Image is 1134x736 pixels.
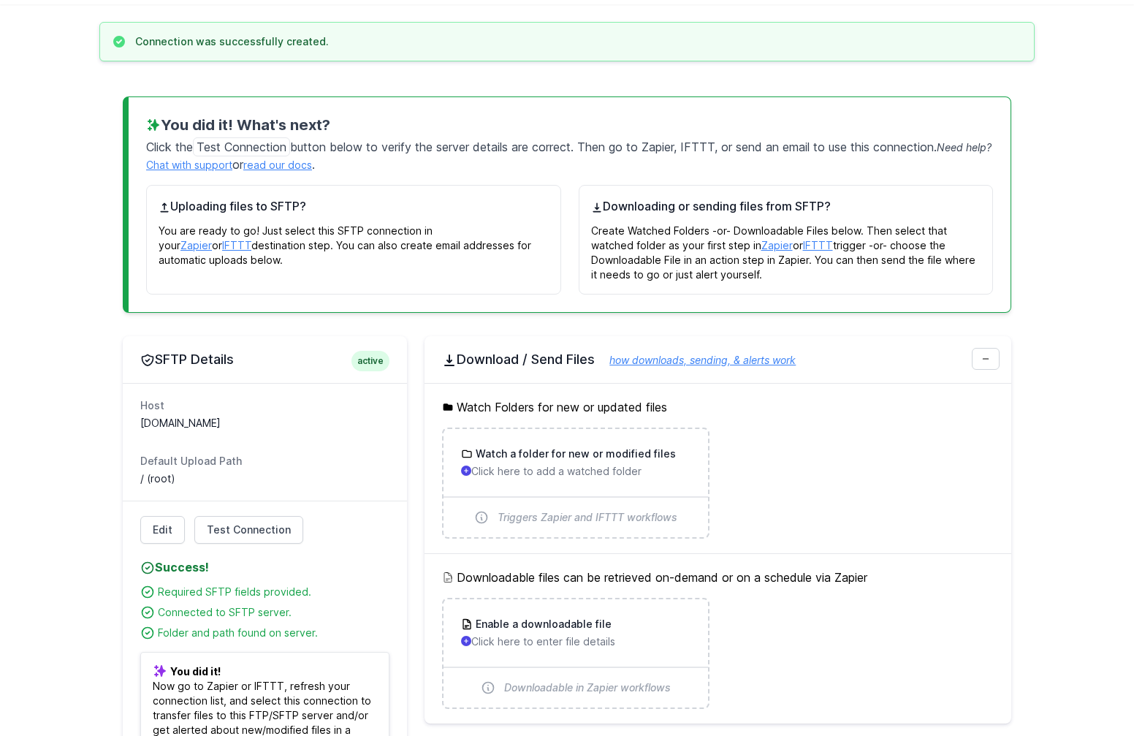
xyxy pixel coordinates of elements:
[159,215,549,268] p: You are ready to go! Just select this SFTP connection in your or destination step. You can also c...
[444,599,707,707] a: Enable a downloadable file Click here to enter file details Downloadable in Zapier workflows
[140,398,389,413] dt: Host
[761,239,793,251] a: Zapier
[194,516,303,544] a: Test Connection
[140,516,185,544] a: Edit
[222,239,251,251] a: IFTTT
[442,351,994,368] h2: Download / Send Files
[146,115,993,135] h3: You did it! What's next?
[180,239,212,251] a: Zapier
[351,351,389,371] span: active
[193,137,290,156] span: Test Connection
[140,471,389,486] dd: / (root)
[158,585,389,599] div: Required SFTP fields provided.
[146,159,232,171] a: Chat with support
[461,464,690,479] p: Click here to add a watched folder
[170,665,221,678] b: You did it!
[444,429,707,537] a: Watch a folder for new or modified files Click here to add a watched folder Triggers Zapier and I...
[473,617,612,631] h3: Enable a downloadable file
[595,354,796,366] a: how downloads, sending, & alerts work
[461,634,690,649] p: Click here to enter file details
[207,523,291,537] span: Test Connection
[140,454,389,468] dt: Default Upload Path
[803,239,833,251] a: IFTTT
[473,447,676,461] h3: Watch a folder for new or modified files
[146,135,993,173] p: Click the button below to verify the server details are correct. Then go to Zapier, IFTTT, or sen...
[442,398,994,416] h5: Watch Folders for new or updated files
[140,558,389,576] h4: Success!
[140,351,389,368] h2: SFTP Details
[498,510,677,525] span: Triggers Zapier and IFTTT workflows
[504,680,671,695] span: Downloadable in Zapier workflows
[243,159,312,171] a: read our docs
[159,197,549,215] h4: Uploading files to SFTP?
[591,215,981,282] p: Create Watched Folders -or- Downloadable Files below. Then select that watched folder as your fir...
[591,197,981,215] h4: Downloading or sending files from SFTP?
[442,569,994,586] h5: Downloadable files can be retrieved on-demand or on a schedule via Zapier
[135,34,329,49] h3: Connection was successfully created.
[1061,663,1116,718] iframe: Drift Widget Chat Controller
[140,416,389,430] dd: [DOMAIN_NAME]
[937,141,992,153] span: Need help?
[158,626,389,640] div: Folder and path found on server.
[158,605,389,620] div: Connected to SFTP server.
